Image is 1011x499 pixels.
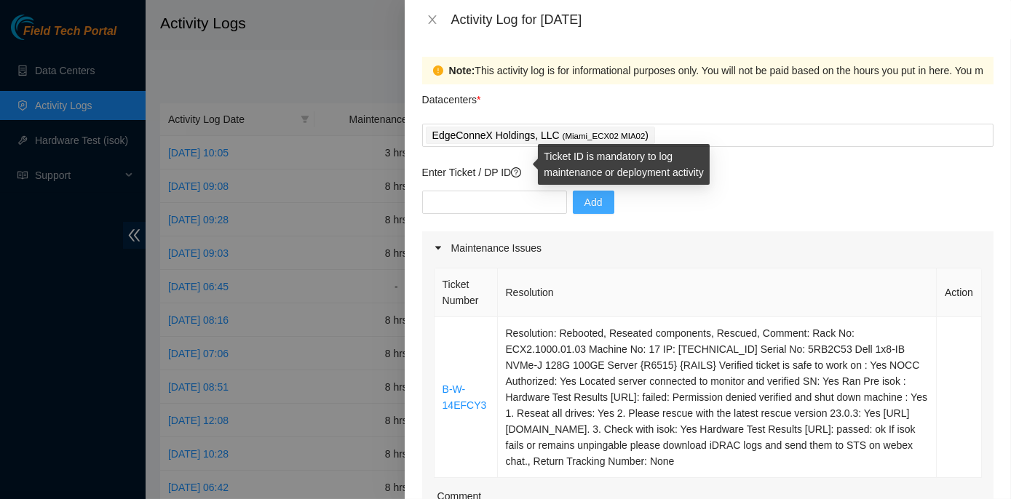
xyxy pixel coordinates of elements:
[422,164,994,180] p: Enter Ticket / DP ID
[451,12,994,28] div: Activity Log for [DATE]
[498,268,937,317] th: Resolution
[432,127,649,144] p: EdgeConneX Holdings, LLC )
[937,268,982,317] th: Action
[435,268,498,317] th: Ticket Number
[427,14,438,25] span: close
[449,63,475,79] strong: Note:
[584,194,603,210] span: Add
[434,244,443,252] span: caret-right
[433,65,443,76] span: exclamation-circle
[422,13,443,27] button: Close
[511,167,521,177] span: question-circle
[563,132,646,140] span: ( Miami_ECX02 MIA02
[498,317,937,478] td: Resolution: Rebooted, Reseated components, Rescued, Comment: Rack No: ECX2.1000.01.03 Machine No:...
[573,191,614,214] button: Add
[422,84,481,108] p: Datacenters
[422,231,994,265] div: Maintenance Issues
[443,383,487,411] a: B-W-14EFCY3
[538,144,710,185] div: Ticket ID is mandatory to log maintenance or deployment activity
